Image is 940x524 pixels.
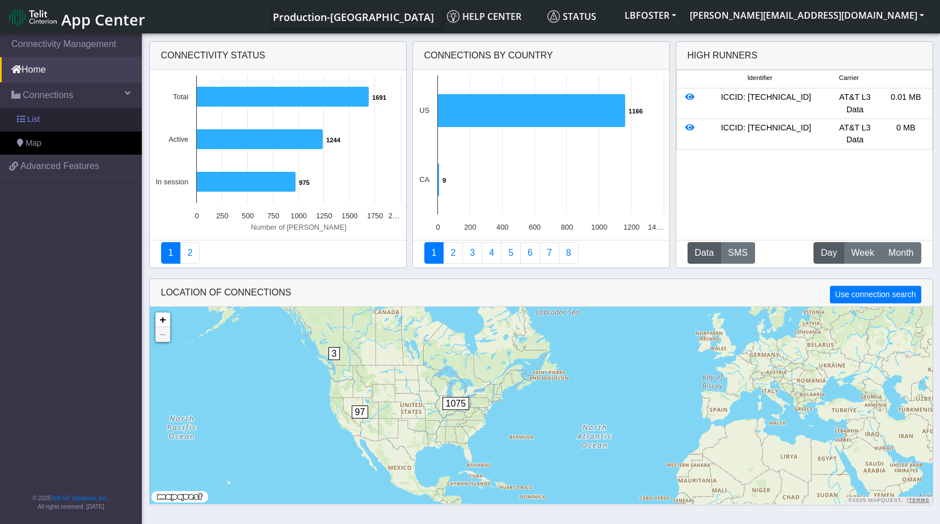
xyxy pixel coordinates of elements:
text: 1250 [316,212,332,220]
div: Connectivity status [150,42,406,70]
a: Not Connected for 30 days [559,242,579,264]
span: Connections [23,88,73,102]
span: Help center [447,10,521,23]
span: Production-[GEOGRAPHIC_DATA] [273,10,434,24]
a: Telit IoT Solutions, Inc. [51,495,108,501]
a: Zoom in [155,312,170,327]
a: Connections By Country [424,242,444,264]
a: Zoom out [155,327,170,342]
span: App Center [61,9,145,30]
span: Identifier [747,73,772,83]
div: High Runners [688,49,758,62]
a: Your current platform instance [272,5,433,28]
span: Day [821,246,837,260]
a: Connections By Carrier [482,242,501,264]
span: Month [888,246,913,260]
text: Number of [PERSON_NAME] [251,223,347,231]
span: 3 [328,347,340,360]
text: Total [172,92,188,101]
text: 800 [560,223,572,231]
span: Week [851,246,874,260]
text: 0 [195,212,199,220]
img: knowledge.svg [447,10,460,23]
text: 1200 [623,223,639,231]
button: Month [881,242,921,264]
a: Status [543,5,618,28]
button: LBFOSTER [618,5,683,26]
div: AT&T L3 Data [829,122,880,146]
a: Connectivity status [161,242,181,264]
span: 97 [352,405,369,419]
text: 1166 [629,108,643,115]
img: status.svg [547,10,560,23]
button: [PERSON_NAME][EMAIL_ADDRESS][DOMAIN_NAME] [683,5,931,26]
div: AT&T L3 Data [829,91,880,116]
text: 1000 [290,212,306,220]
div: 0 MB [880,122,931,146]
div: ICCID: [TECHNICAL_ID] [702,122,829,146]
text: 600 [528,223,540,231]
text: 1244 [326,137,341,143]
a: App Center [9,5,144,29]
span: Status [547,10,596,23]
a: Usage by Carrier [501,242,521,264]
text: 975 [299,179,310,186]
nav: Summary paging [161,242,395,264]
text: 14… [648,223,663,231]
a: Deployment status [180,242,200,264]
nav: Summary paging [424,242,658,264]
text: Active [168,135,188,143]
div: LOCATION OF CONNECTIONS [150,279,933,307]
div: ICCID: [TECHNICAL_ID] [702,91,829,116]
span: Advanced Features [20,159,99,173]
text: 9 [442,177,446,184]
text: In session [155,178,188,186]
a: Zero Session [539,242,559,264]
button: SMS [720,242,755,264]
text: 400 [496,223,508,231]
a: Terms [909,497,930,503]
text: 750 [267,212,279,220]
a: Carrier [443,242,463,264]
a: Help center [442,5,543,28]
div: ©2025 MapQuest, | [845,497,932,504]
span: Map [26,137,41,150]
text: US [419,106,429,115]
img: logo-telit-cinterion-gw-new.png [9,8,57,26]
text: 250 [216,212,228,220]
span: Carrier [839,73,859,83]
a: Usage per Country [462,242,482,264]
text: 1750 [366,212,382,220]
text: 500 [242,212,254,220]
text: 0 [436,223,440,231]
button: Day [813,242,844,264]
button: Data [688,242,722,264]
text: CA [419,175,429,184]
button: Use connection search [830,286,921,303]
span: 1075 [442,397,470,410]
text: 1500 [342,212,357,220]
a: 14 Days Trend [520,242,540,264]
button: Week [844,242,882,264]
div: Connections By Country [413,42,669,70]
text: 2… [388,212,399,220]
span: List [27,113,40,126]
div: 0.01 MB [880,91,931,116]
text: 1000 [591,223,607,231]
text: 200 [464,223,476,231]
text: 1691 [372,94,386,101]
